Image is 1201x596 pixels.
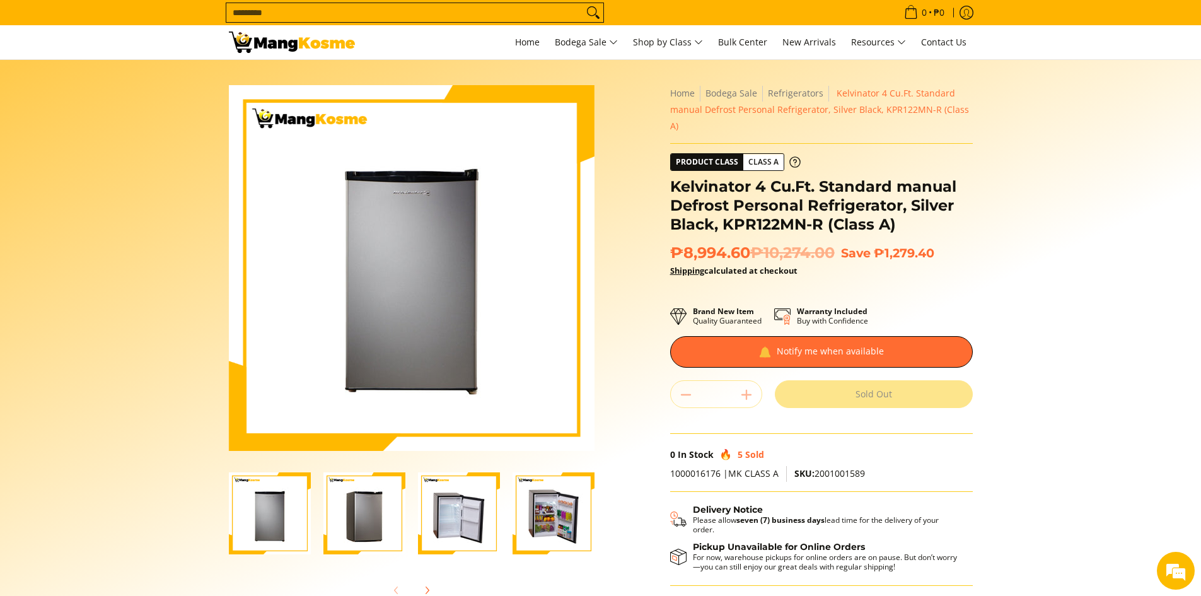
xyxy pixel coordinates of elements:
span: 0 [670,448,675,460]
button: Shipping & Delivery [670,505,960,535]
span: New Arrivals [782,36,836,48]
span: Resources [851,35,906,50]
a: Refrigerators [768,87,823,99]
p: Quality Guaranteed [693,307,762,325]
span: Class A [743,155,784,170]
a: New Arrivals [776,25,842,59]
img: Kelvinator 4 Cu.Ft. Standard manual Defrost Personal Refrigerator, Silver Black, KPR122MN-R (Clas... [513,472,595,554]
span: 2001001589 [794,467,865,479]
a: Bodega Sale [705,87,757,99]
span: 0 [920,8,929,17]
strong: Delivery Notice [693,504,763,515]
p: For now, warehouse pickups for online orders are on pause. But don’t worry—you can still enjoy ou... [693,552,960,571]
img: Kelvinator 4 Cu.Ft. Standard manual Defrost Personal Refrigerator, Silver Black, KPR122MN-R (Clas... [323,472,405,554]
span: SKU: [794,467,815,479]
span: In Stock [678,448,714,460]
span: • [900,6,948,20]
img: Kelvinator 4 Cu.Ft. Standard manual Defrost Personal Refrigerator, Silver Black, KPR122MN-R (Clas... [418,472,500,554]
img: Kelvinator 4 Cu.Ft. Standard manual Defrost Personal Refrigerator, Silver Black, KPR122MN-R (Clas... [229,85,595,451]
p: Buy with Confidence [797,307,868,325]
span: Kelvinator 4 Cu.Ft. Standard manual Defrost Personal Refrigerator, Silver Black, KPR122MN-R (Clas... [670,87,969,132]
p: Please allow lead time for the delivery of your order. [693,515,960,534]
span: ₱0 [932,8,946,17]
span: Home [515,36,540,48]
h1: Kelvinator 4 Cu.Ft. Standard manual Defrost Personal Refrigerator, Silver Black, KPR122MN-R (Clas... [670,177,973,234]
nav: Main Menu [368,25,973,59]
a: Bodega Sale [548,25,624,59]
img: Kelvinator 4 Cu.Ft. Standard manual Defrost Personal Refrigerator, Sil | Mang Kosme [229,32,355,53]
a: Shop by Class [627,25,709,59]
strong: Pickup Unavailable for Online Orders [693,541,865,552]
a: Home [509,25,546,59]
strong: calculated at checkout [670,265,798,276]
span: Sold [745,448,764,460]
span: 5 [738,448,743,460]
a: Product Class Class A [670,153,801,171]
nav: Breadcrumbs [670,85,973,134]
span: Contact Us [921,36,966,48]
a: Contact Us [915,25,973,59]
a: Home [670,87,695,99]
span: Product Class [671,154,743,170]
span: Shop by Class [633,35,703,50]
span: ₱8,994.60 [670,243,835,262]
a: Resources [845,25,912,59]
span: ₱1,279.40 [874,245,934,260]
a: Bulk Center [712,25,774,59]
a: Shipping [670,265,704,276]
img: Kelvinator 4 Cu.Ft. Standard manual Defrost Personal Refrigerator, Silver Black, KPR122MN-R (Clas... [229,472,311,554]
strong: seven (7) business days [736,515,825,525]
span: Save [841,245,871,260]
span: Bodega Sale [555,35,618,50]
button: Search [583,3,603,22]
del: ₱10,274.00 [750,243,835,262]
span: Bulk Center [718,36,767,48]
span: 1000016176 |MK CLASS A [670,467,779,479]
strong: Warranty Included [797,306,867,317]
strong: Brand New Item [693,306,754,317]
